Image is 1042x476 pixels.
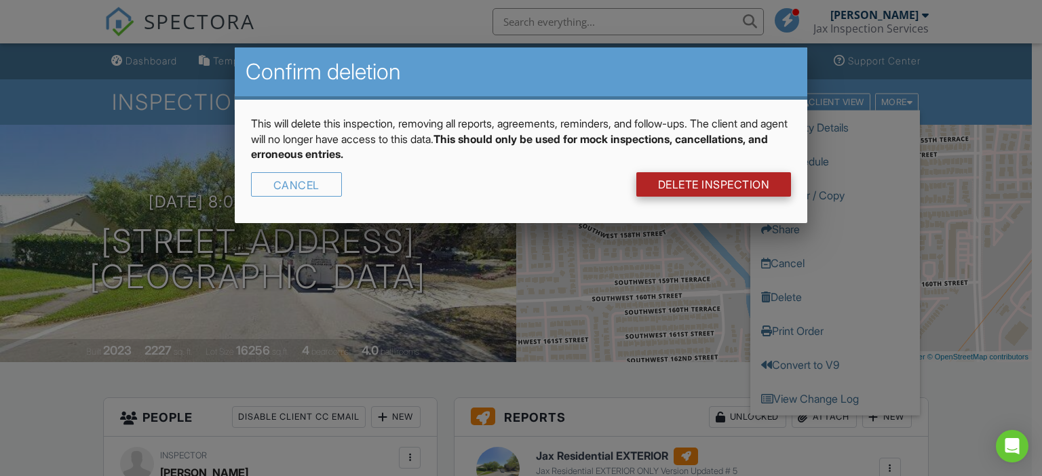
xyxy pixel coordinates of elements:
[246,58,797,85] h2: Confirm deletion
[636,172,792,197] a: DELETE Inspection
[251,172,342,197] div: Cancel
[996,430,1028,462] div: Open Intercom Messenger
[251,132,768,161] strong: This should only be used for mock inspections, cancellations, and erroneous entries.
[251,116,792,161] p: This will delete this inspection, removing all reports, agreements, reminders, and follow-ups. Th...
